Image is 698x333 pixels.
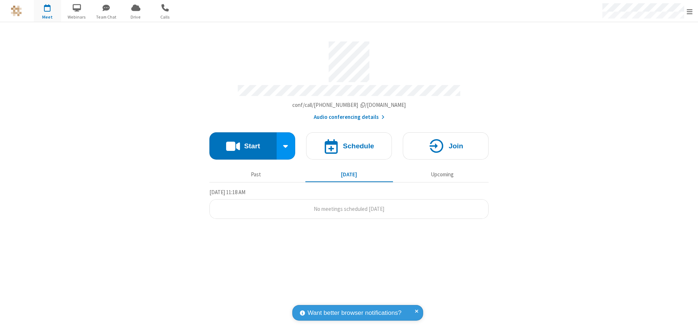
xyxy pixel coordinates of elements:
[244,143,260,149] h4: Start
[292,101,406,109] button: Copy my meeting room linkCopy my meeting room link
[314,205,384,212] span: No meetings scheduled [DATE]
[343,143,374,149] h4: Schedule
[11,5,22,16] img: QA Selenium DO NOT DELETE OR CHANGE
[209,189,245,196] span: [DATE] 11:18 AM
[680,314,693,328] iframe: Chat
[63,14,91,20] span: Webinars
[152,14,179,20] span: Calls
[398,168,486,181] button: Upcoming
[314,113,385,121] button: Audio conferencing details
[209,132,277,160] button: Start
[292,101,406,108] span: Copy my meeting room link
[212,168,300,181] button: Past
[305,168,393,181] button: [DATE]
[93,14,120,20] span: Team Chat
[403,132,489,160] button: Join
[308,308,401,318] span: Want better browser notifications?
[34,14,61,20] span: Meet
[122,14,149,20] span: Drive
[306,132,392,160] button: Schedule
[209,188,489,219] section: Today's Meetings
[449,143,463,149] h4: Join
[209,36,489,121] section: Account details
[277,132,296,160] div: Start conference options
